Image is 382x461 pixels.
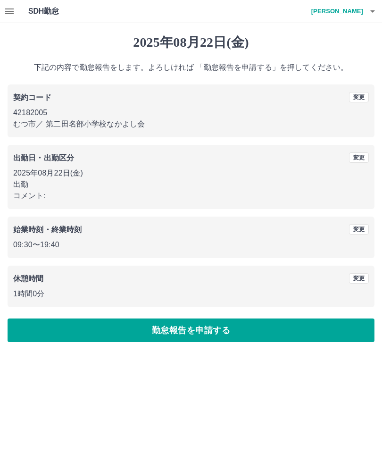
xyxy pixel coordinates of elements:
button: 変更 [349,92,369,102]
button: 変更 [349,152,369,163]
p: 1時間0分 [13,288,369,300]
p: 2025年08月22日(金) [13,168,369,179]
button: 変更 [349,224,369,235]
b: 始業時刻・終業時刻 [13,226,82,234]
b: 出勤日・出勤区分 [13,154,74,162]
b: 契約コード [13,93,51,101]
p: コメント: [13,190,369,201]
b: 休憩時間 [13,275,44,283]
button: 勤怠報告を申請する [8,319,374,342]
p: 出勤 [13,179,369,190]
p: 09:30 〜 19:40 [13,239,369,251]
p: 42182005 [13,107,369,118]
h1: 2025年08月22日(金) [8,34,374,50]
p: むつ市 ／ 第二田名部小学校なかよし会 [13,118,369,130]
p: 下記の内容で勤怠報告をします。よろしければ 「勤怠報告を申請する」を押してください。 [8,62,374,73]
button: 変更 [349,273,369,284]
